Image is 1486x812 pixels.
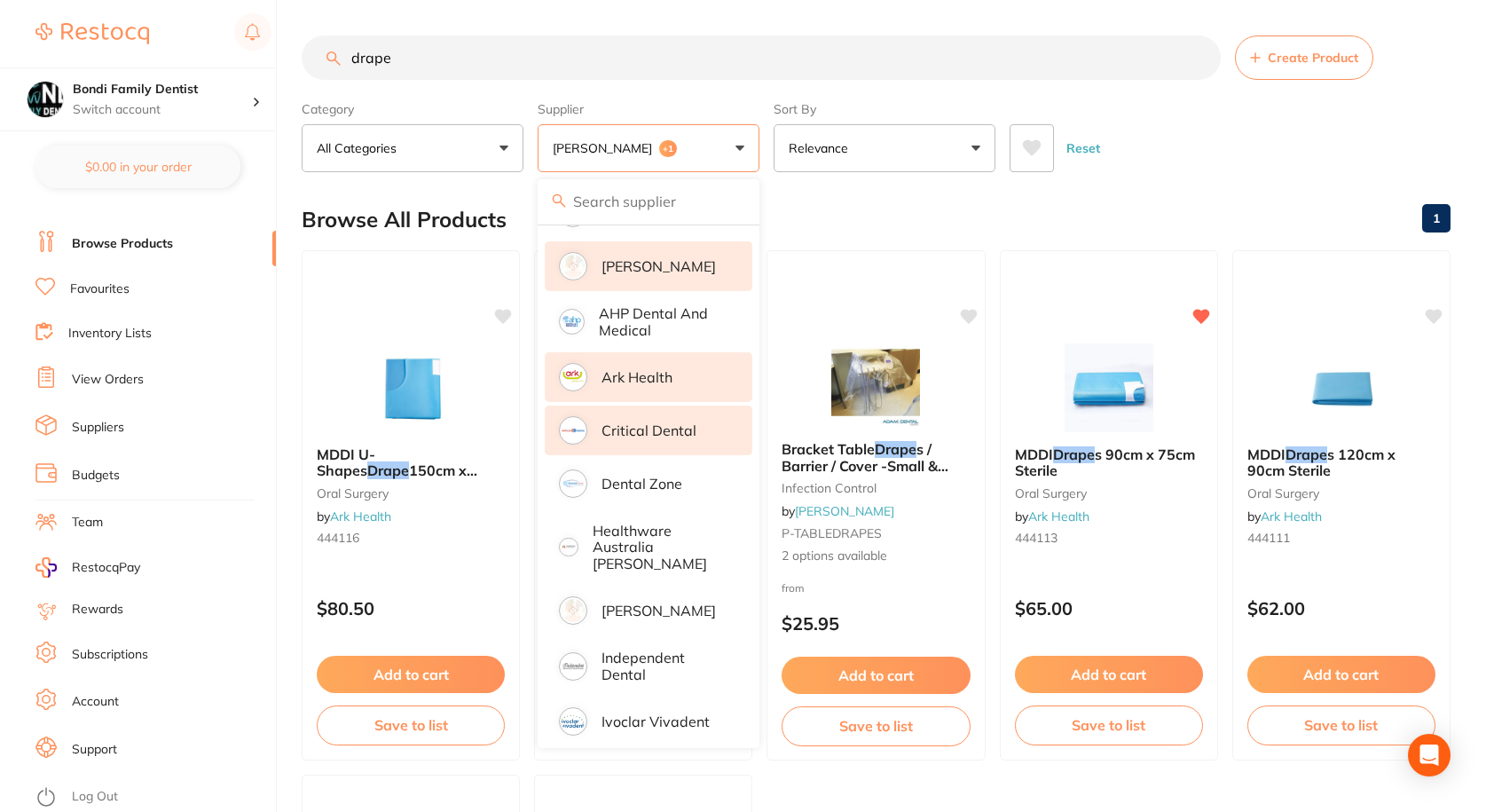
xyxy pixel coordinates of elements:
[353,343,468,432] img: MDDI U-Shapes Drape 150cm x 100cm Sterile
[72,646,148,664] a: Subscriptions
[782,581,805,595] span: from
[35,557,57,578] img: RestocqPay
[601,650,727,682] p: Independent Dental
[782,441,970,474] b: Bracket Table Drapes / Barrier / Cover -Small & Large
[1408,734,1451,777] div: Open Intercom Messenger
[317,446,505,479] b: MDDI U-Shapes Drape 150cm x 100cm Sterile
[1015,508,1089,524] span: by
[302,101,523,117] label: Category
[72,741,117,759] a: Support
[72,235,173,253] a: Browse Products
[317,508,391,524] span: by
[601,713,710,729] p: Ivoclar Vivadent
[782,657,970,694] button: Add to cart
[601,422,696,438] p: Critical Dental
[1247,446,1435,479] b: MDDI Drapes 120cm x 90cm Sterile
[1015,598,1203,619] p: $65.00
[782,440,875,458] span: Bracket Table
[1247,530,1290,546] span: 444111
[562,419,585,442] img: Critical Dental
[782,503,894,519] span: by
[1268,51,1358,65] span: Create Product
[70,280,130,298] a: Favourites
[601,476,682,492] p: Dental Zone
[68,325,152,343] a: Inventory Lists
[795,503,894,519] a: [PERSON_NAME]
[562,710,585,733] img: Ivoclar Vivadent
[72,467,120,485] a: Budgets
[330,508,391,524] a: Ark Health
[1235,35,1373,80] button: Create Product
[1247,445,1286,463] span: MDDI
[317,139,404,157] p: All Categories
[317,598,505,619] p: $80.50
[1015,445,1195,479] span: s 90cm x 75cm Sterile
[875,440,916,458] em: Drape
[818,338,933,427] img: Bracket Table Drapes / Barrier / Cover -Small & Large
[1015,530,1057,546] span: 444113
[1247,598,1435,619] p: $62.00
[317,461,477,495] span: 150cm x 100cm Sterile
[1015,446,1203,479] b: MDDI Drapes 90cm x 75cm Sterile
[601,603,716,619] p: [PERSON_NAME]
[599,305,727,338] p: AHP Dental and Medical
[1261,508,1322,524] a: Ark Health
[72,514,103,532] a: Team
[782,613,970,634] p: $25.95
[35,146,240,188] button: $0.00 in your order
[317,656,505,693] button: Add to cart
[1028,508,1089,524] a: Ark Health
[72,371,144,389] a: View Orders
[789,139,855,157] p: Relevance
[562,655,585,678] img: Independent Dental
[35,784,271,812] button: Log Out
[1284,343,1399,432] img: MDDI Drapes 120cm x 90cm Sterile
[1247,656,1435,693] button: Add to cart
[72,788,118,806] a: Log Out
[72,693,119,711] a: Account
[1286,445,1327,463] em: Drape
[774,101,995,117] label: Sort By
[601,369,672,385] p: Ark Health
[317,445,375,479] span: MDDI U-Shapes
[72,559,140,577] span: RestocqPay
[538,179,759,224] input: Search supplier
[562,540,576,555] img: Healthware Australia Ridley
[35,13,149,54] a: Restocq Logo
[1247,508,1322,524] span: by
[73,81,252,99] h4: Bondi Family Dentist
[774,124,995,172] button: Relevance
[562,599,585,622] img: Henry Schein Halas
[782,548,970,565] span: 2 options available
[28,82,63,117] img: Bondi Family Dentist
[1051,343,1167,432] img: MDDI Drapes 90cm x 75cm Sterile
[302,35,1221,80] input: Search Products
[302,124,523,172] button: All Categories
[538,124,759,172] button: [PERSON_NAME]+1
[1015,706,1203,745] button: Save to list
[317,706,505,745] button: Save to list
[593,523,728,572] p: Healthware Australia [PERSON_NAME]
[72,419,124,437] a: Suppliers
[302,208,507,233] h2: Browse All Products
[317,486,505,501] small: oral surgery
[72,601,123,619] a: Rewards
[1061,124,1105,172] button: Reset
[367,461,409,479] em: Drape
[1053,445,1095,463] em: Drape
[73,101,252,119] p: Switch account
[562,366,585,389] img: Ark Health
[553,139,659,157] p: [PERSON_NAME]
[782,440,948,491] span: s / Barrier / Cover -Small & Large
[1247,486,1435,501] small: oral surgery
[562,472,585,495] img: Dental Zone
[562,311,582,332] img: AHP Dental and Medical
[659,140,677,158] span: +1
[1247,445,1396,479] span: s 120cm x 90cm Sterile
[317,530,359,546] span: 444116
[782,706,970,745] button: Save to list
[782,525,882,541] span: P-TABLEDRAPES
[601,258,716,274] p: [PERSON_NAME]
[782,481,970,495] small: infection control
[562,255,585,278] img: Adam Dental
